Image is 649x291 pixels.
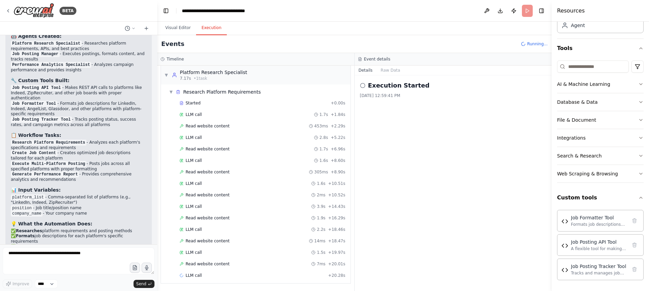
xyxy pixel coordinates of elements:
[186,192,230,198] span: Read website content
[186,250,202,255] span: LLM call
[11,101,146,117] li: - Formats job descriptions for LinkedIn, Indeed, AngelList, Glassdoor, and other platforms with p...
[186,146,230,152] span: Read website content
[11,41,146,52] li: - Researches platform requirements, APIs, and best practices
[557,99,598,105] div: Database & Data
[136,281,146,287] span: Send
[180,69,247,76] div: Platform Research Specialist
[317,192,326,198] span: 2ms
[571,270,627,276] div: Tracks and manages job posting statuses across platforms with in-memory storage for the session
[314,123,328,129] span: 453ms
[11,194,45,200] code: platform_list
[11,161,146,172] li: - Posts jobs across all specified platforms with proper formatting
[328,181,345,186] span: + 10.51s
[11,85,62,91] code: Job Posting API Tool
[164,72,168,78] span: ▼
[11,150,57,156] code: Create Job Content
[11,62,146,73] li: - Analyzes campaign performance and provides insights
[186,238,230,244] span: Read website content
[561,267,568,273] img: Job Posting Tracker Tool
[11,172,146,183] li: - Provides comprehensive analytics and recommendations
[557,170,618,177] div: Web Scraping & Browsing
[186,227,202,232] span: LLM call
[557,93,644,111] button: Database & Data
[355,66,377,75] button: Details
[331,158,345,163] span: + 8.60s
[141,24,152,32] button: Start a new chat
[186,158,202,163] span: LLM call
[331,135,345,140] span: + 5.22s
[317,250,325,255] span: 1.5s
[186,112,202,117] span: LLM call
[557,129,644,147] button: Integrations
[169,89,173,95] span: ▼
[557,152,602,159] div: Search & Research
[186,204,202,209] span: LLM call
[59,7,76,15] div: BETA
[196,21,227,35] button: Execution
[557,117,596,123] div: File & Document
[630,240,639,250] button: Delete tool
[319,146,328,152] span: 1.7s
[160,21,196,35] button: Visual Editor
[11,205,33,211] code: position
[314,169,328,175] span: 305ms
[180,76,191,81] span: 7.17s
[11,132,61,138] strong: 📋 Workflow Tasks:
[11,140,146,151] li: - Analyzes each platform's specifications and requirements
[317,181,325,186] span: 1.6s
[364,56,390,62] h3: Event details
[328,238,345,244] span: + 18.47s
[360,93,547,98] div: [DATE] 12:59:41 PM
[186,169,230,175] span: Read website content
[11,221,92,226] strong: 💡 What the Automation Does:
[331,169,345,175] span: + 8.90s
[557,75,644,93] button: AI & Machine Learning
[11,187,61,193] strong: 📊 Input Variables:
[368,81,430,90] h2: Execution Started
[11,161,87,167] code: Execute Multi-Platform Posting
[11,211,146,216] li: - Your company name
[142,263,152,273] button: Click to speak your automation idea
[186,273,202,278] span: LLM call
[328,204,345,209] span: + 14.43s
[11,140,87,146] code: Research Platform Requirements
[11,228,146,265] p: ✅ platform requirements and posting methods ✅ job descriptions for each platform's specific requi...
[328,227,345,232] span: + 18.46s
[557,39,644,58] button: Tools
[11,117,72,123] code: Job Posting Tracker Tool
[186,215,230,221] span: Read website content
[557,111,644,129] button: File & Document
[331,146,345,152] span: + 6.96s
[319,112,328,117] span: 1.7s
[182,7,258,14] nav: breadcrumb
[571,222,627,227] div: Formats job descriptions for different platforms (LinkedIn, Indeed, ZipRecruiter, AngelList, Glas...
[183,89,261,95] div: Research Platform Requirements
[328,261,345,267] span: + 20.01s
[13,281,29,287] span: Improve
[186,181,202,186] span: LLM call
[317,215,325,221] span: 1.9s
[11,101,57,107] code: Job Formatter Tool
[11,171,79,177] code: Generate Performance Report
[557,135,585,141] div: Integrations
[557,147,644,165] button: Search & Research
[319,158,328,163] span: 1.6s
[314,238,326,244] span: 14ms
[11,117,146,128] li: - Tracks posting status, success rates, and campaign metrics across all platforms
[167,56,184,62] h3: Timeline
[11,205,146,211] li: - Job title/position name
[16,228,42,233] strong: Researches
[11,41,82,47] code: Platform Research Specialist
[317,227,325,232] span: 2.2s
[194,76,207,81] span: • 1 task
[11,33,62,39] strong: 🤖 Agents Created:
[11,195,146,205] li: - Comma-separated list of platforms (e.g., "LinkedIn, Indeed, ZipRecruiter")
[122,24,138,32] button: Switch to previous chat
[14,3,54,18] img: Logo
[130,263,140,273] button: Upload files
[557,188,644,207] button: Custom tools
[317,261,326,267] span: 7ms
[186,100,200,106] span: Started
[11,51,146,62] li: - Executes postings, formats content, and tracks results
[377,66,404,75] button: Raw Data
